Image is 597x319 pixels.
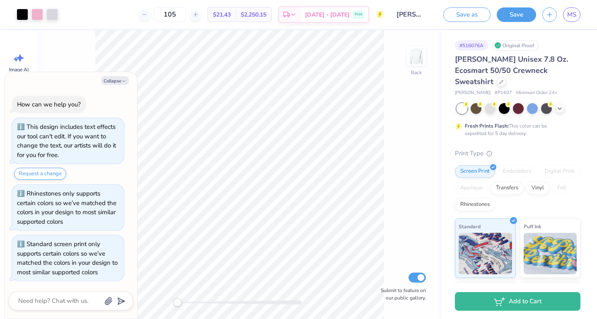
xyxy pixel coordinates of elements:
[526,182,549,194] div: Vinyl
[355,12,363,17] span: Free
[455,292,580,311] button: Add to Cart
[455,89,491,97] span: [PERSON_NAME]
[459,222,481,231] span: Standard
[455,149,580,158] div: Print Type
[455,198,495,211] div: Rhinestones
[497,7,536,22] button: Save
[539,165,580,178] div: Digital Print
[567,10,576,19] span: MS
[455,54,568,87] span: [PERSON_NAME] Unisex 7.8 Oz. Ecosmart 50/50 Crewneck Sweatshirt
[14,168,66,180] button: Request a change
[241,10,266,19] span: $2,250.15
[17,240,118,276] div: Standard screen print only supports certain colors so we’ve matched the colors in your design to ...
[9,66,29,73] span: Image AI
[213,10,231,19] span: $21.43
[492,40,539,51] div: Original Proof
[498,165,537,178] div: Embroidery
[491,182,524,194] div: Transfers
[17,100,81,109] div: How can we help you?
[455,40,488,51] div: # 516076A
[465,122,567,137] div: This color can be expedited for 5 day delivery.
[101,76,129,85] button: Collapse
[524,222,541,231] span: Puff Ink
[390,6,431,23] input: Untitled Design
[376,287,426,302] label: Submit to feature on our public gallery.
[495,89,512,97] span: # P1607
[465,123,509,129] strong: Fresh Prints Flash:
[17,189,116,226] div: Rhinestones only supports certain colors so we’ve matched the colors in your design to most simil...
[443,7,491,22] button: Save as
[459,233,512,274] img: Standard
[305,10,350,19] span: [DATE] - [DATE]
[411,69,422,76] div: Back
[455,182,488,194] div: Applique
[563,7,580,22] a: MS
[173,298,181,307] div: Accessibility label
[552,182,571,194] div: Foil
[154,7,186,22] input: – –
[516,89,558,97] span: Minimum Order: 24 +
[408,48,425,65] img: Back
[524,233,577,274] img: Puff Ink
[455,165,495,178] div: Screen Print
[17,123,116,159] div: This design includes text effects our tool can't edit. If you want to change the text, our artist...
